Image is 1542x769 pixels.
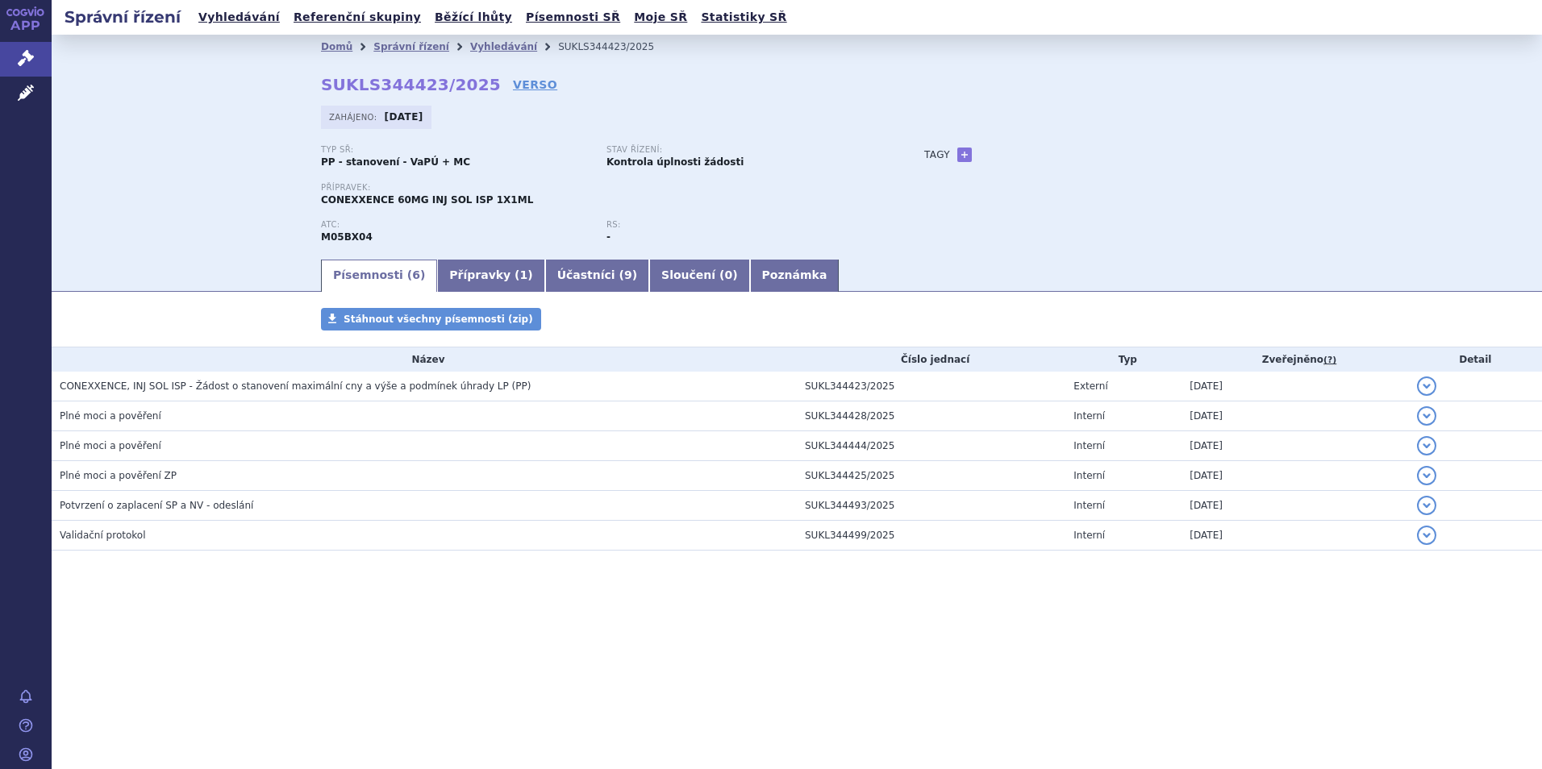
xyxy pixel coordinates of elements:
[194,6,285,28] a: Vyhledávání
[412,268,420,281] span: 6
[1182,461,1408,491] td: [DATE]
[60,470,177,481] span: Plné moci a pověření ZP
[606,156,744,168] strong: Kontrola úplnosti žádosti
[1073,410,1105,422] span: Interní
[1417,466,1436,485] button: detail
[1073,440,1105,451] span: Interní
[321,231,373,243] strong: DENOSUMAB
[797,491,1065,521] td: SUKL344493/2025
[797,461,1065,491] td: SUKL344425/2025
[1073,500,1105,511] span: Interní
[1065,347,1182,372] th: Typ
[797,431,1065,461] td: SUKL344444/2025
[289,6,426,28] a: Referenční skupiny
[60,500,253,511] span: Potvrzení o zaplacení SP a NV - odeslání
[1073,530,1105,541] span: Interní
[373,41,449,52] a: Správní řízení
[1073,380,1107,392] span: Externí
[385,111,423,123] strong: [DATE]
[321,308,541,330] a: Stáhnout všechny písemnosti (zip)
[724,268,732,281] span: 0
[1073,470,1105,481] span: Interní
[629,6,692,28] a: Moje SŘ
[624,268,632,281] span: 9
[797,347,1065,372] th: Číslo jednací
[430,6,517,28] a: Běžící lhůty
[60,410,161,422] span: Plné moci a pověření
[321,260,437,292] a: Písemnosti (6)
[321,75,501,94] strong: SUKLS344423/2025
[1417,496,1436,515] button: detail
[470,41,537,52] a: Vyhledávání
[521,6,625,28] a: Písemnosti SŘ
[797,372,1065,401] td: SUKL344423/2025
[750,260,840,292] a: Poznámka
[344,314,533,325] span: Stáhnout všechny písemnosti (zip)
[60,530,146,541] span: Validační protokol
[797,521,1065,551] td: SUKL344499/2025
[1182,372,1408,401] td: [DATE]
[1182,401,1408,431] td: [DATE]
[797,401,1065,431] td: SUKL344428/2025
[321,194,533,206] span: CONEXXENCE 60MG INJ SOL ISP 1X1ML
[1409,347,1542,372] th: Detail
[513,77,557,93] a: VERSO
[558,35,675,59] li: SUKLS344423/2025
[1417,406,1436,426] button: detail
[437,260,544,292] a: Přípravky (1)
[60,440,161,451] span: Plné moci a pověření
[321,145,590,155] p: Typ SŘ:
[52,6,194,28] h2: Správní řízení
[606,231,611,243] strong: -
[1417,376,1436,396] button: detail
[696,6,791,28] a: Statistiky SŘ
[924,145,950,164] h3: Tagy
[60,380,531,392] span: CONEXXENCE, INJ SOL ISP - Žádost o stanovení maximální cny a výše a podmínek úhrady LP (PP)
[1182,347,1408,372] th: Zveřejněno
[1182,521,1408,551] td: [DATE]
[606,145,876,155] p: Stav řízení:
[649,260,749,292] a: Sloučení (0)
[1323,355,1336,366] abbr: (?)
[606,220,876,230] p: RS:
[1417,436,1436,455] button: detail
[321,220,590,230] p: ATC:
[52,347,797,372] th: Název
[545,260,649,292] a: Účastníci (9)
[321,41,352,52] a: Domů
[1182,431,1408,461] td: [DATE]
[1182,491,1408,521] td: [DATE]
[321,156,470,168] strong: PP - stanovení - VaPÚ + MC
[957,148,972,162] a: +
[321,183,892,193] p: Přípravek:
[329,110,380,123] span: Zahájeno:
[520,268,528,281] span: 1
[1417,526,1436,545] button: detail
